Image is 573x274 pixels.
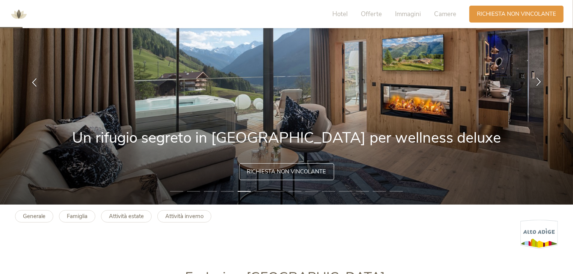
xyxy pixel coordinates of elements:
[361,10,382,18] span: Offerte
[247,168,326,176] span: Richiesta non vincolante
[434,10,456,18] span: Camere
[67,212,87,220] b: Famiglia
[59,210,95,223] a: Famiglia
[332,10,348,18] span: Hotel
[8,3,30,26] img: AMONTI & LUNARIS Wellnessresort
[157,210,211,223] a: Attività inverno
[477,10,556,18] span: Richiesta non vincolante
[395,10,421,18] span: Immagini
[520,220,558,249] img: Alto Adige
[8,11,30,17] a: AMONTI & LUNARIS Wellnessresort
[23,212,45,220] b: Generale
[109,212,144,220] b: Attività estate
[165,212,204,220] b: Attività inverno
[101,210,152,223] a: Attività estate
[15,210,53,223] a: Generale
